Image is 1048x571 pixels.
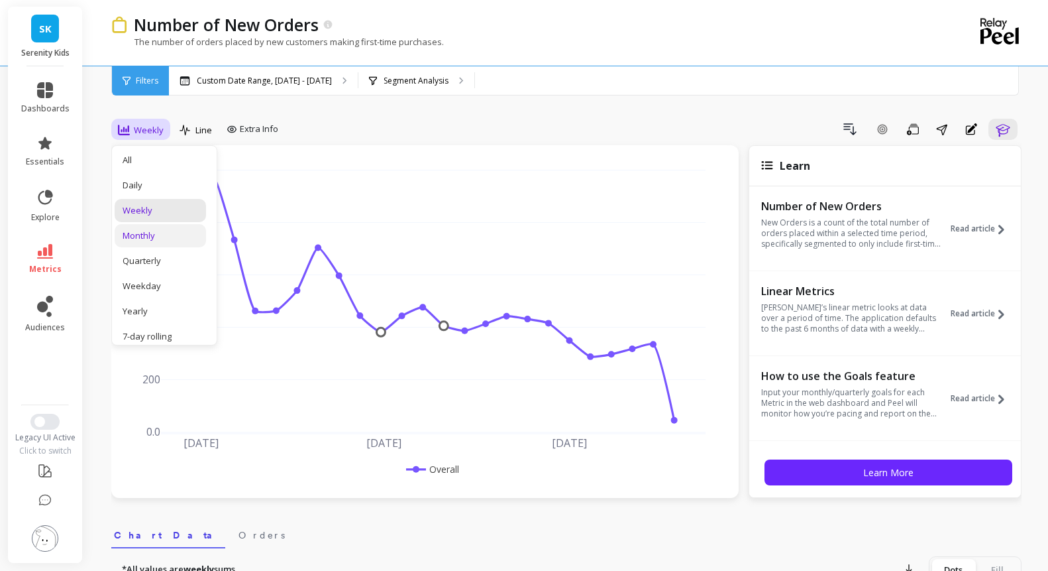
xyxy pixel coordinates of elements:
[761,302,943,334] p: [PERSON_NAME]’s linear metric looks at data over a period of time. The application defaults to th...
[8,432,83,443] div: Legacy UI Active
[136,76,158,86] span: Filters
[951,368,1014,429] button: Read article
[123,204,198,217] div: Weekly
[384,76,448,86] p: Segment Analysis
[134,13,319,36] p: Number of New Orders
[25,322,65,333] span: audiences
[195,124,212,137] span: Line
[780,159,810,173] span: Learn
[951,308,995,319] span: Read article
[111,17,127,33] img: header icon
[8,446,83,456] div: Click to switch
[761,218,943,249] p: New Orders is a count of the total number of orders placed within a selected time period, specifi...
[123,179,198,192] div: Daily
[240,123,278,136] span: Extra Info
[951,223,995,234] span: Read article
[39,21,52,36] span: SK
[114,529,223,542] span: Chart Data
[197,76,332,86] p: Custom Date Range, [DATE] - [DATE]
[123,305,198,318] div: Yearly
[26,157,64,167] span: essentials
[111,518,1022,548] nav: Tabs
[951,283,1014,344] button: Read article
[764,460,1012,485] button: Learn More
[29,264,62,275] span: metrics
[21,103,70,114] span: dashboards
[123,280,198,292] div: Weekday
[111,36,444,48] p: The number of orders placed by new customers making first-time purchases.
[123,229,198,242] div: Monthly
[31,212,60,223] span: explore
[123,255,198,267] div: Quarterly
[238,529,285,542] span: Orders
[761,369,943,383] p: How to use the Goals feature
[951,198,1014,259] button: Read article
[134,124,164,137] span: Weekly
[863,466,914,479] span: Learn More
[761,285,943,298] p: Linear Metrics
[761,200,943,213] p: Number of New Orders
[30,414,60,430] button: Switch to New UI
[761,387,943,419] p: Input your monthly/quarterly goals for each Metric in the web dashboard and Peel will monitor how...
[21,48,70,58] p: Serenity Kids
[32,525,58,552] img: profile picture
[123,330,198,343] div: 7-day rolling
[123,154,198,166] div: All
[951,393,995,404] span: Read article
